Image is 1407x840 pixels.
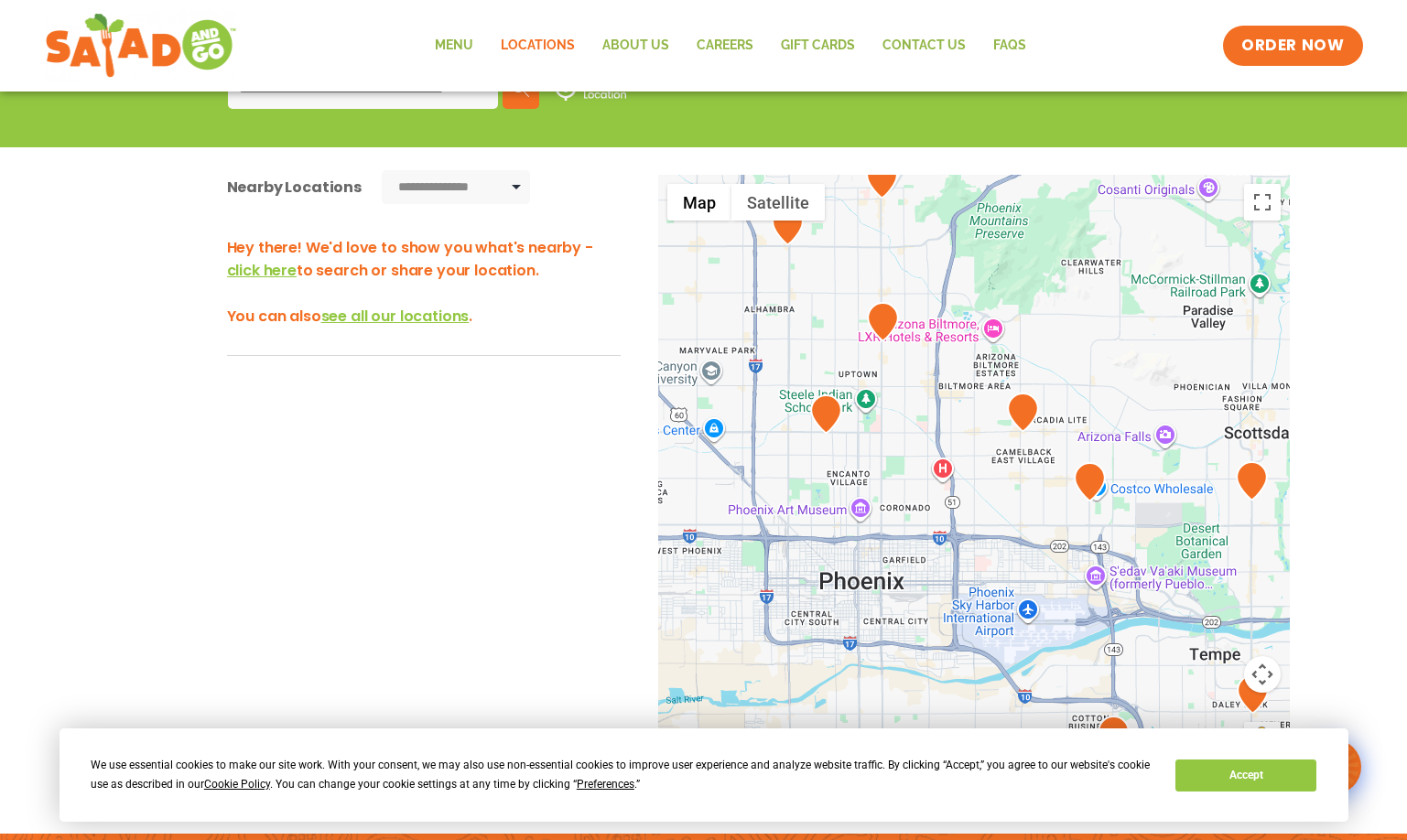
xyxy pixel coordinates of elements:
[589,25,683,67] a: About Us
[667,184,731,221] button: Show street map
[731,184,825,221] button: Show satellite imagery
[1244,184,1281,221] button: Toggle fullscreen view
[869,25,979,67] a: Contact Us
[321,306,470,327] span: see all our locations
[1244,656,1281,693] button: Map camera controls
[1241,35,1344,57] span: ORDER NOW
[60,728,1348,822] div: Cookie Consent Prompt
[1244,722,1281,759] button: Drag Pegman onto the map to open Street View
[1175,759,1316,792] button: Accept
[487,25,589,67] a: Locations
[421,25,487,67] a: Menu
[204,778,270,791] span: Cookie Policy
[683,25,767,67] a: Careers
[577,778,634,791] span: Preferences
[91,756,1153,794] div: We use essential cookies to make our site work. With your consent, we may also use non-essential ...
[227,236,621,328] h3: Hey there! We'd love to show you what's nearby - to search or share your location. You can also .
[767,25,869,67] a: GIFT CARDS
[45,9,238,82] img: new-SAG-logo-768×292
[979,25,1040,67] a: FAQs
[227,260,297,281] span: click here
[1223,26,1362,66] a: ORDER NOW
[227,176,362,199] div: Nearby Locations
[421,25,1040,67] nav: Menu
